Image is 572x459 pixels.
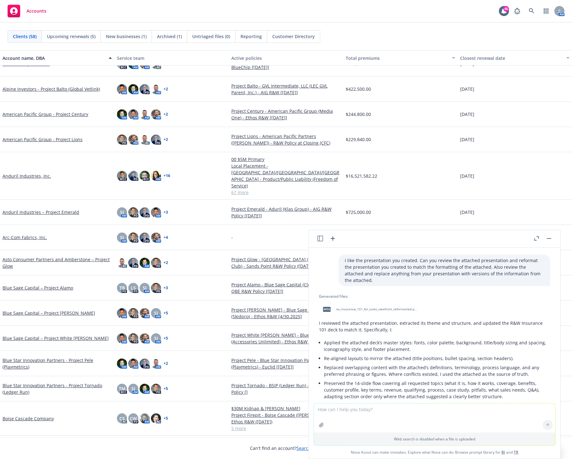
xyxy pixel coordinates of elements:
[540,5,552,17] a: Switch app
[346,136,371,143] span: $229,840.00
[164,362,168,365] a: + 2
[164,138,168,141] a: + 2
[151,109,161,119] img: photo
[140,135,150,145] img: photo
[47,33,95,40] span: Upcoming renewals (5)
[131,385,135,392] span: SJ
[460,86,474,92] span: [DATE]
[164,174,170,178] a: + 16
[501,450,505,455] a: BI
[128,359,138,369] img: photo
[525,5,538,17] a: Search
[231,405,341,412] a: $30M Kidnap & [PERSON_NAME]
[131,284,136,291] span: LS
[460,136,474,143] span: [DATE]
[343,50,458,66] button: Total premiums
[164,62,168,66] a: + 3
[151,84,161,94] img: photo
[346,111,371,118] span: $244,800.00
[151,413,161,423] img: photo
[318,436,552,442] p: Web search is disabled when a file is uploaded
[231,412,341,425] a: Project Firepit - Boise Cascade ([PERSON_NAME]) - Ethos R&W ([DATE])
[140,109,150,119] img: photo
[3,136,83,143] a: American Pacific Group - Project Lions
[140,308,150,318] img: photo
[117,135,127,145] img: photo
[151,207,161,217] img: photo
[346,209,371,215] span: $725,000.00
[460,173,474,179] span: [DATE]
[297,445,322,451] a: Search for it
[128,171,138,181] img: photo
[3,256,112,269] a: Asto Consumer Partners and Amberstone – Project Glow
[323,307,331,312] span: pptx
[128,84,138,94] img: photo
[164,336,168,340] a: + 5
[250,445,322,451] span: Can't find an account?
[128,308,138,318] img: photo
[460,111,474,118] span: [DATE]
[514,450,518,455] a: TR
[151,135,161,145] img: photo
[231,83,341,96] a: Project Balto - GVL Intermediate, LLC (LEC GVL Parent, Inc.) - AIG R&W [[DATE]]
[119,385,125,392] span: TM
[164,112,168,116] a: + 2
[3,357,112,370] a: Blue Star Innovation Partners - Project Pele (Playmetrics)
[3,55,105,61] div: Account name, DBA
[3,284,73,291] a: Blue Sage Capital – Project Alamo
[345,257,544,284] p: I like the presentation you created. Can you review the attached presentation and reformat the pr...
[120,234,124,241] span: SJ
[117,258,127,268] img: photo
[231,206,341,219] a: Project Emerald - Aduril (Klas Group) - AIG R&W Policy [[DATE]]
[151,171,161,181] img: photo
[128,258,138,268] img: photo
[3,209,79,215] a: Anduril Industries – Project Emerald
[231,332,341,345] a: Project White [PERSON_NAME] - Blue Sage Capital (Accessories Unlimited) - Ethos R&W [[DATE]]
[154,335,158,341] span: SJ
[164,416,168,420] a: + 5
[511,5,523,17] a: Report a Bug
[231,156,341,163] a: 00 $5M Primary
[128,333,138,343] img: photo
[460,209,474,215] span: [DATE]
[140,258,150,268] img: photo
[114,50,229,66] button: Service team
[231,163,341,189] a: Local Placement - [GEOGRAPHIC_DATA]/[GEOGRAPHIC_DATA]/[GEOGRAPHIC_DATA] - Product/Public Liabilit...
[151,384,161,394] img: photo
[117,55,226,61] div: Service team
[5,2,49,20] a: Accounts
[154,310,158,316] span: SJ
[231,256,341,269] a: Project Glow - [GEOGRAPHIC_DATA] (Clean Skin Club) - Sands Point R&W Policy ([DATE])
[120,209,124,215] span: SJ
[128,232,138,243] img: photo
[26,9,46,14] span: Accounts
[130,415,137,422] span: CW
[164,286,168,290] a: + 3
[336,307,419,311] span: rw_insurance_101_for_sales_newfront_reformatted.pptx
[140,384,150,394] img: photo
[231,382,341,395] a: Project Tornado - BSIP (Ledger Run) - AIG R&W Policy []
[231,189,341,196] a: 67 more
[458,50,572,66] button: Closest renewal date
[3,310,95,316] a: Blue Sage Capital – Project [PERSON_NAME]
[231,133,341,146] a: Project Lions - American Pacific Partners ([PERSON_NAME]) - R&W Policy at Closing (CFC)
[164,311,168,315] a: + 5
[128,135,138,145] img: photo
[346,86,371,92] span: $422,500.00
[346,55,448,61] div: Total premiums
[231,55,341,61] div: Active policies
[143,284,147,291] span: SJ
[3,111,88,118] a: American Pacific Group - Project Century
[164,261,168,265] a: + 2
[3,382,112,395] a: Blue Star Innovation Partners - Project Tornado (Ledger Run)
[240,33,262,40] span: Reporting
[3,86,100,92] a: Alpine Investors - Project Balto (Global Vetlink)
[128,109,138,119] img: photo
[324,363,550,379] li: Replaced overlapping content with the attached’s definitions, terminology, process language, and ...
[140,207,150,217] img: photo
[164,210,168,214] a: + 3
[151,283,161,293] img: photo
[164,87,168,91] a: + 2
